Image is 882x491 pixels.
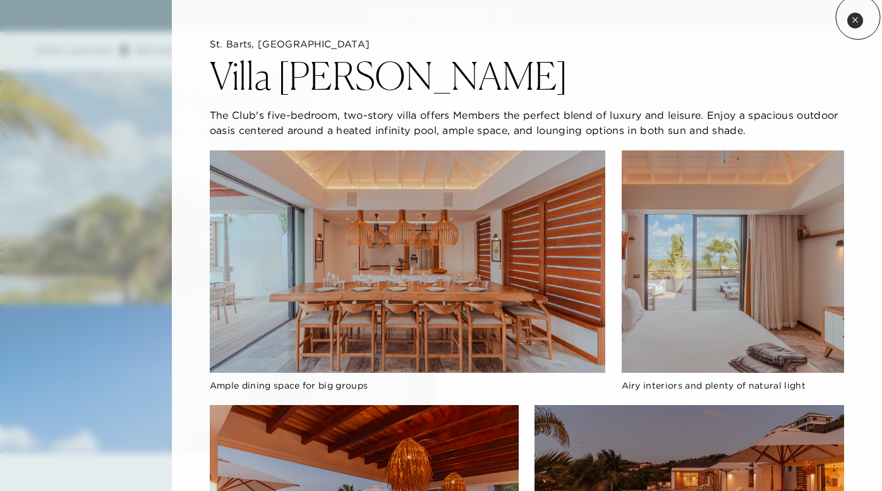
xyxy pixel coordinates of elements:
iframe: Qualified Messenger [824,433,882,491]
span: Ample dining space for big groups [210,380,368,391]
p: The Club's five-bedroom, two-story villa offers Members the perfect blend of luxury and leisure. ... [210,107,844,138]
h5: St. Barts, [GEOGRAPHIC_DATA] [210,38,844,51]
h2: Villa [PERSON_NAME] [210,57,568,95]
span: Airy interiors and plenty of natural light [622,380,806,391]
